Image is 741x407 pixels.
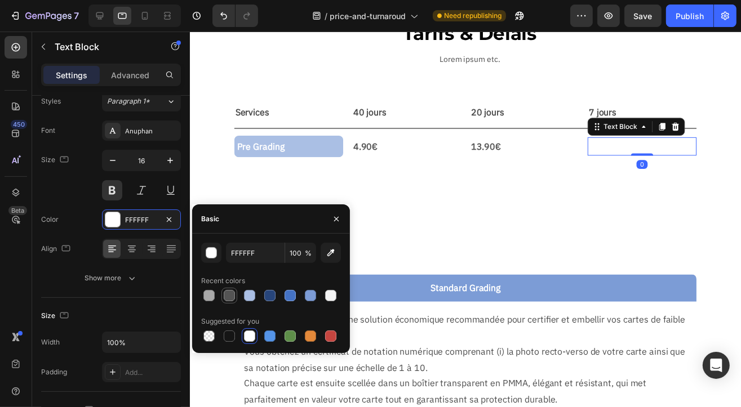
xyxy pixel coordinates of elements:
[103,332,180,352] input: Auto
[41,268,181,288] button: Show more
[41,153,71,168] div: Size
[405,74,513,91] p: 7 jours
[111,69,149,81] p: Advanced
[55,40,150,53] p: Text Block
[226,243,285,263] input: Eg: FFFFFF
[46,74,154,91] p: Services
[285,185,393,201] p: 34,00€
[46,129,154,145] p: Standard Grading
[201,316,259,327] div: Suggested for you
[54,283,505,383] div: Rich Text Editor. Editing area: main
[285,147,393,164] p: 15.90€
[676,10,704,22] div: Publish
[212,5,258,27] div: Undo/Redo
[41,214,59,225] div: Color
[55,284,504,317] p: Le Standard Grading est une solution économique recommandée pour certifier et embellir vos cartes...
[74,9,79,23] p: 7
[10,21,558,35] p: Lorem ipsum etc.
[48,109,153,125] p: Pre Grading
[102,91,181,111] button: Paragraph 1*
[55,317,504,350] p: Vous obtenez un certificat de notation numérique comprenant (i) la photo recto-verso de votre car...
[55,349,504,382] p: Chaque carte est ensuite scellée dans un boîtier transparent en PMMA, élégant et résistant, qui m...
[444,11,502,21] span: Need republishing
[41,308,71,324] div: Size
[166,109,274,125] p: 4.90€
[8,206,27,215] div: Beta
[285,109,393,125] p: 13.90€
[285,129,393,145] p: 13.90€
[125,368,178,378] div: Add...
[54,252,505,269] p: Standard Grading
[305,248,312,258] span: %
[703,352,730,379] div: Open Intercom Messenger
[666,5,713,27] button: Publish
[285,166,393,182] p: 21.90€
[125,126,178,136] div: Anuphan
[46,147,154,164] p: Subgrades Grading
[107,96,150,106] span: Paragraph 1*
[166,166,274,182] p: 17,90€
[11,120,27,129] div: 450
[285,74,393,91] p: 20 jours
[166,74,274,91] p: 40 jours
[85,272,137,284] div: Show more
[405,185,513,201] p: 40,00€
[56,69,87,81] p: Settings
[634,11,653,21] span: Save
[624,5,662,27] button: Save
[46,185,154,201] p: Booster Grading
[405,109,513,125] p: 19.90€
[201,276,245,286] div: Recent colors
[418,92,456,102] div: Text Block
[125,215,158,225] div: FFFFFF
[190,32,741,407] iframe: Design area
[330,10,406,22] span: price-and-turnaroud
[166,129,274,145] p: 9.90€
[405,129,513,145] p: 19.90€
[46,166,154,182] p: Advanced Grading
[41,126,55,136] div: Font
[166,147,274,164] p: 11.90€
[41,241,73,257] div: Align
[453,131,464,140] div: 0
[405,166,513,182] p: 21.90€
[325,10,327,22] span: /
[41,96,61,106] div: Styles
[201,214,219,224] div: Basic
[166,185,274,201] p: 30,00€
[41,337,60,347] div: Width
[5,5,84,27] button: 7
[45,106,156,128] div: Rich Text Editor. Editing area: main
[41,367,67,377] div: Padding
[405,147,513,164] p: 21.90€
